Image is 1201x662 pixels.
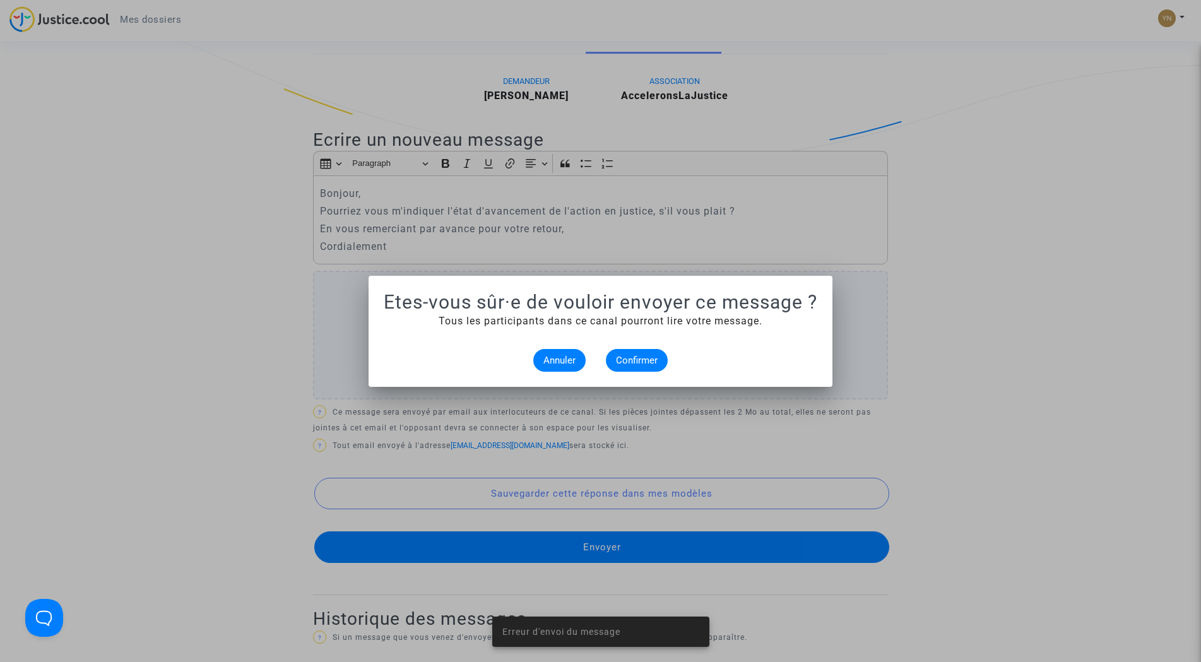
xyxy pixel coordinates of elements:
[439,315,762,327] span: Tous les participants dans ce canal pourront lire votre message.
[384,291,817,314] h1: Etes-vous sûr·e de vouloir envoyer ce message ?
[616,355,658,366] span: Confirmer
[606,349,668,372] button: Confirmer
[533,349,586,372] button: Annuler
[25,599,63,637] iframe: Help Scout Beacon - Open
[543,355,576,366] span: Annuler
